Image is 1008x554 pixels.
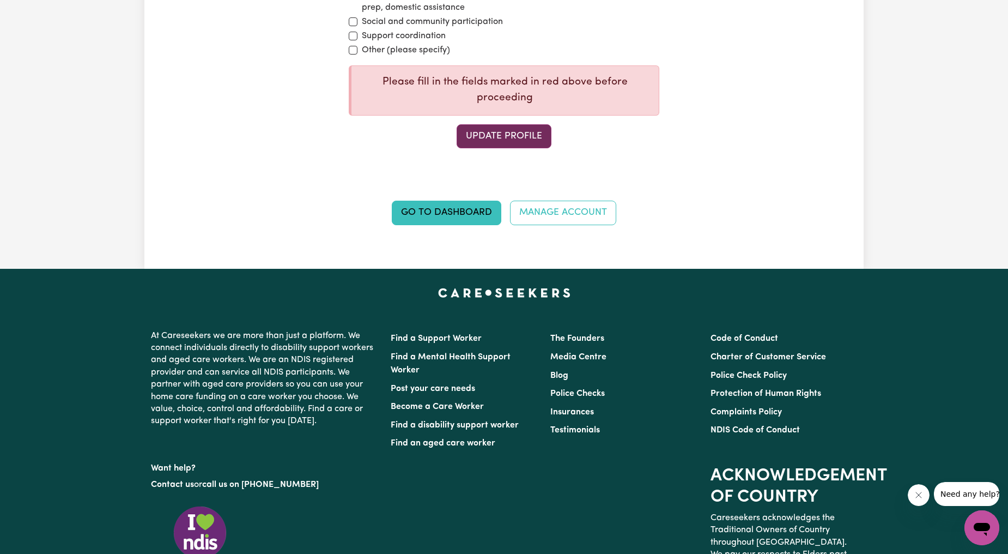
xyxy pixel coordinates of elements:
iframe: Button to launch messaging window [964,510,999,545]
a: The Founders [550,334,604,343]
a: Complaints Policy [711,408,782,417]
a: Code of Conduct [711,334,778,343]
p: Please fill in the fields marked in red above before proceeding [360,75,651,106]
a: NDIS Code of Conduct [711,426,800,435]
a: Police Checks [550,389,605,398]
a: call us on [PHONE_NUMBER] [202,480,319,489]
a: Protection of Human Rights [711,389,821,398]
a: Blog [550,371,568,380]
label: Social and community participation [362,15,503,28]
iframe: Message from company [934,482,999,506]
a: Find a Mental Health Support Worker [391,353,511,375]
a: Find a Support Worker [391,334,482,343]
a: Post your care needs [391,384,475,393]
a: Media Centre [550,353,606,362]
button: Update Profile [457,124,551,148]
iframe: Close message [908,484,930,506]
a: Careseekers home page [438,288,570,297]
a: Testimonials [550,426,600,435]
p: Want help? [151,458,378,474]
label: Other (please specify) [362,44,450,57]
p: or [151,474,378,495]
a: Find an aged care worker [391,439,495,448]
h2: Acknowledgement of Country [711,466,857,508]
a: Contact us [151,480,194,489]
a: Go to Dashboard [392,201,501,225]
a: Charter of Customer Service [711,353,826,362]
a: Police Check Policy [711,371,787,380]
label: Support coordination [362,29,446,43]
a: Insurances [550,408,594,417]
a: Become a Care Worker [391,402,484,411]
a: Find a disability support worker [391,421,519,430]
span: Need any help? [7,8,66,16]
a: Manage Account [510,201,616,225]
p: At Careseekers we are more than just a platform. We connect individuals directly to disability su... [151,326,378,432]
